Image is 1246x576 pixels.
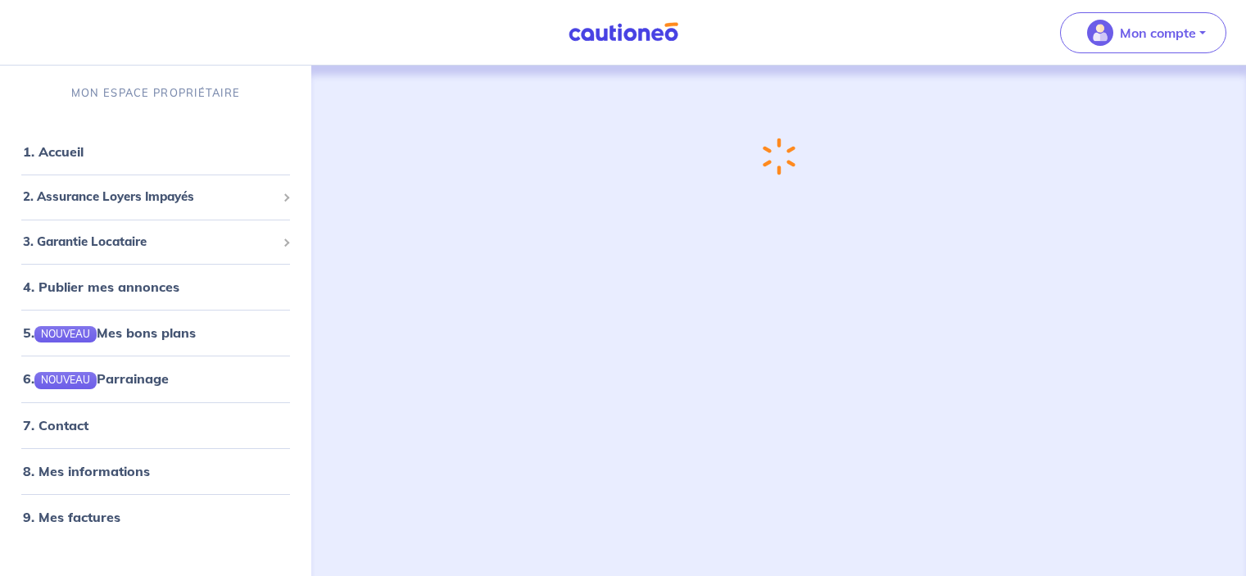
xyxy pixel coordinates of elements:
[7,181,305,213] div: 2. Assurance Loyers Impayés
[7,226,305,258] div: 3. Garantie Locataire
[761,137,795,176] img: loading-spinner
[23,417,88,433] a: 7. Contact
[71,85,240,101] p: MON ESPACE PROPRIÉTAIRE
[562,22,685,43] img: Cautioneo
[23,370,169,387] a: 6.NOUVEAUParrainage
[7,362,305,395] div: 6.NOUVEAUParrainage
[1060,12,1226,53] button: illu_account_valid_menu.svgMon compte
[23,509,120,525] a: 9. Mes factures
[23,279,179,295] a: 4. Publier mes annonces
[23,188,276,206] span: 2. Assurance Loyers Impayés
[23,233,276,252] span: 3. Garantie Locataire
[23,463,150,479] a: 8. Mes informations
[23,324,196,341] a: 5.NOUVEAUMes bons plans
[7,409,305,442] div: 7. Contact
[23,143,84,160] a: 1. Accueil
[7,270,305,303] div: 4. Publier mes annonces
[7,501,305,533] div: 9. Mes factures
[1087,20,1113,46] img: illu_account_valid_menu.svg
[7,135,305,168] div: 1. Accueil
[7,316,305,349] div: 5.NOUVEAUMes bons plans
[7,455,305,488] div: 8. Mes informations
[1120,23,1196,43] p: Mon compte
